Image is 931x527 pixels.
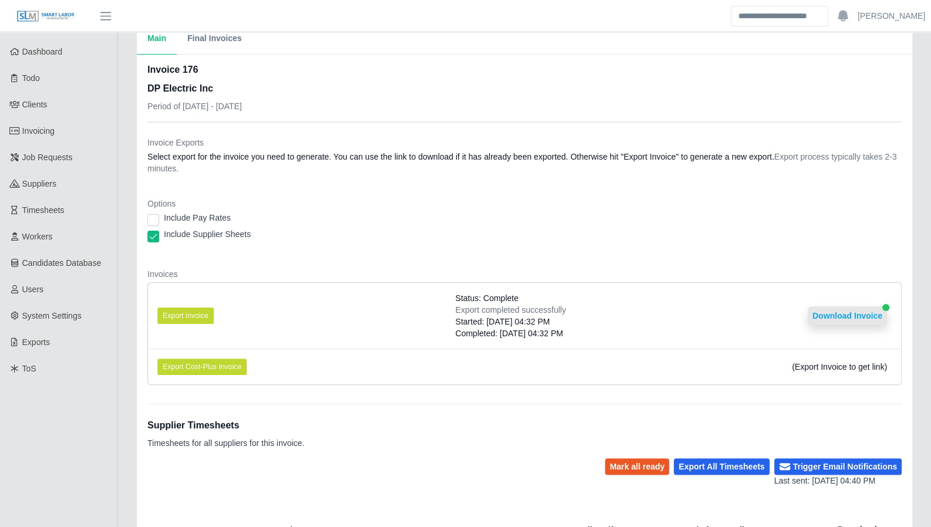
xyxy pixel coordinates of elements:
button: Export Invoice [157,308,214,324]
label: Include Supplier Sheets [164,228,251,240]
dd: Select export for the invoice you need to generate. You can use the link to download if it has al... [147,151,902,174]
span: Job Requests [22,153,73,162]
span: Workers [22,232,53,241]
button: Export Cost-Plus Invoice [157,359,247,375]
a: Download Invoice [808,311,887,320]
div: Last sent: [DATE] 04:40 PM [774,475,902,487]
span: Exports [22,337,50,347]
span: Candidates Database [22,258,102,268]
img: SLM Logo [16,10,75,23]
button: Trigger Email Notifications [774,458,902,475]
div: Export completed successfully [455,304,566,316]
button: Export All Timesheets [674,458,769,475]
label: Include Pay Rates [164,212,231,224]
dt: Options [147,198,902,210]
span: System Settings [22,311,82,320]
span: Clients [22,100,48,109]
span: Suppliers [22,179,56,188]
div: Started: [DATE] 04:32 PM [455,316,566,327]
button: Mark all ready [605,458,669,475]
span: Timesheets [22,205,65,215]
button: Download Invoice [808,306,887,325]
h2: Invoice 176 [147,63,242,77]
h1: Supplier Timesheets [147,418,304,433]
h3: DP Electric Inc [147,82,242,96]
span: Invoicing [22,126,55,136]
button: Main [137,23,177,55]
span: (Export Invoice to get link) [792,362,887,371]
span: Todo [22,73,40,83]
p: Period of [DATE] - [DATE] [147,100,242,112]
dt: Invoices [147,268,902,280]
span: ToS [22,364,36,373]
button: Final Invoices [177,23,253,55]
input: Search [731,6,828,26]
div: Completed: [DATE] 04:32 PM [455,327,566,339]
span: Dashboard [22,47,63,56]
span: Status: Complete [455,292,518,304]
span: Users [22,285,44,294]
dt: Invoice Exports [147,137,902,148]
p: Timesheets for all suppliers for this invoice. [147,437,304,449]
a: [PERSON_NAME] [858,10,925,22]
